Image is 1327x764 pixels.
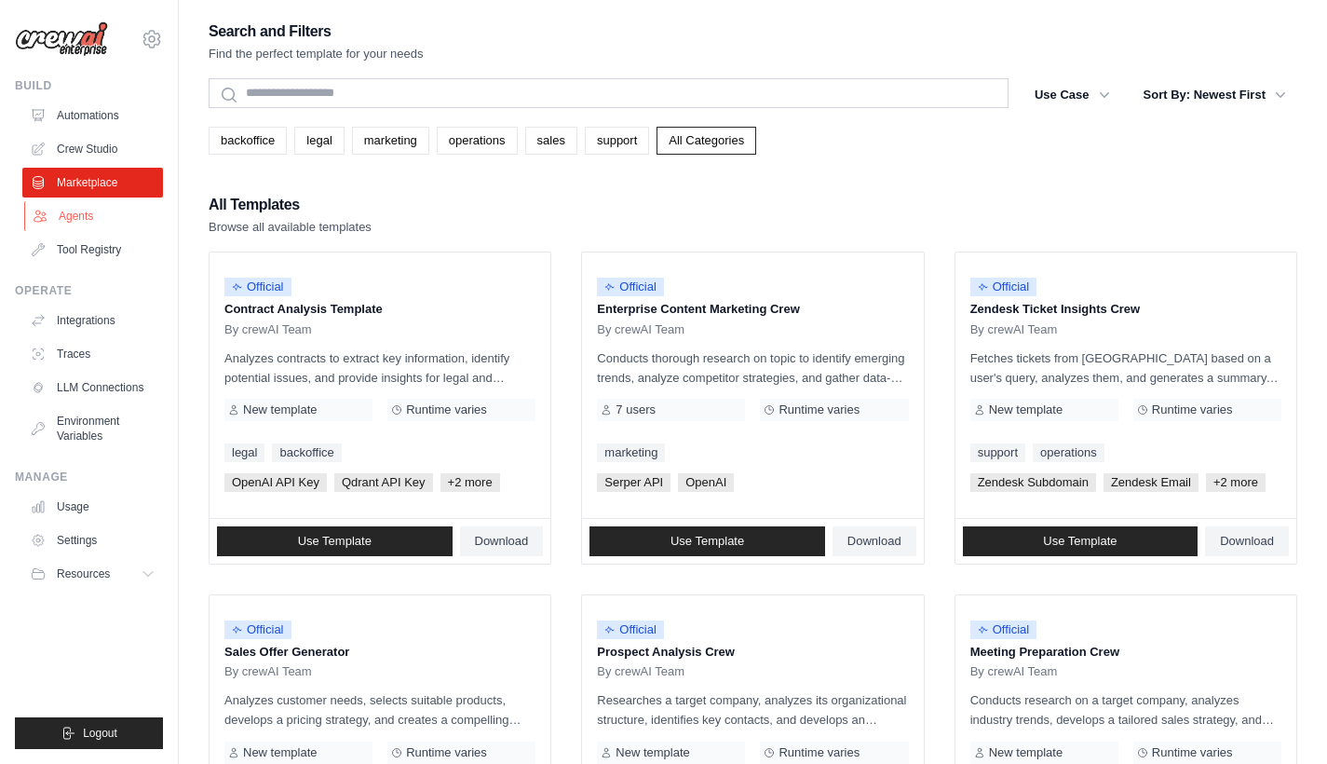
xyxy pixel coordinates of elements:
span: Download [475,534,529,549]
a: Tool Registry [22,235,163,265]
span: Zendesk Subdomain [970,473,1096,492]
a: legal [294,127,344,155]
a: Download [1205,526,1289,556]
a: Marketplace [22,168,163,198]
p: Enterprise Content Marketing Crew [597,300,908,319]
span: New template [989,745,1063,760]
a: sales [525,127,577,155]
span: Use Template [298,534,372,549]
span: By crewAI Team [224,322,312,337]
span: By crewAI Team [597,664,684,679]
p: Conducts research on a target company, analyzes industry trends, develops a tailored sales strate... [970,690,1281,730]
span: Official [970,621,1037,639]
span: Runtime varies [779,402,860,417]
a: operations [437,127,518,155]
p: Sales Offer Generator [224,643,535,662]
img: Logo [15,21,108,57]
a: backoffice [209,127,287,155]
button: Use Case [1023,78,1121,112]
p: Browse all available templates [209,218,372,237]
button: Logout [15,717,163,749]
span: Serper API [597,473,670,492]
span: New template [243,745,317,760]
a: legal [224,443,264,462]
span: New template [989,402,1063,417]
a: Download [460,526,544,556]
a: marketing [597,443,665,462]
span: Runtime varies [1152,402,1233,417]
span: +2 more [440,473,500,492]
a: support [970,443,1025,462]
span: Runtime varies [406,745,487,760]
span: Use Template [1043,534,1117,549]
span: Runtime varies [1152,745,1233,760]
a: marketing [352,127,429,155]
span: By crewAI Team [970,322,1058,337]
span: OpenAI API Key [224,473,327,492]
span: New template [243,402,317,417]
a: Use Template [589,526,825,556]
span: By crewAI Team [970,664,1058,679]
span: New template [616,745,689,760]
a: Integrations [22,306,163,335]
p: Analyzes customer needs, selects suitable products, develops a pricing strategy, and creates a co... [224,690,535,730]
a: Environment Variables [22,406,163,451]
span: Logout [83,726,117,741]
span: Use Template [670,534,744,549]
span: Download [1220,534,1274,549]
p: Fetches tickets from [GEOGRAPHIC_DATA] based on a user's query, analyzes them, and generates a su... [970,348,1281,388]
a: All Categories [657,127,756,155]
a: Agents [24,201,165,231]
h2: All Templates [209,192,372,218]
a: backoffice [272,443,341,462]
span: OpenAI [678,473,734,492]
h2: Search and Filters [209,19,424,45]
span: Download [847,534,901,549]
span: Zendesk Email [1104,473,1198,492]
span: Official [597,621,664,639]
span: Runtime varies [406,402,487,417]
div: Operate [15,283,163,298]
span: Official [224,278,291,296]
p: Conducts thorough research on topic to identify emerging trends, analyze competitor strategies, a... [597,348,908,388]
span: Qdrant API Key [334,473,433,492]
button: Resources [22,559,163,589]
a: Settings [22,525,163,555]
span: 7 users [616,402,656,417]
a: Traces [22,339,163,369]
p: Meeting Preparation Crew [970,643,1281,662]
p: Zendesk Ticket Insights Crew [970,300,1281,319]
p: Prospect Analysis Crew [597,643,908,662]
span: Resources [57,566,110,581]
p: Researches a target company, analyzes its organizational structure, identifies key contacts, and ... [597,690,908,730]
a: Crew Studio [22,134,163,164]
a: operations [1033,443,1104,462]
p: Analyzes contracts to extract key information, identify potential issues, and provide insights fo... [224,348,535,388]
p: Contract Analysis Template [224,300,535,319]
a: Download [833,526,916,556]
span: Official [597,278,664,296]
span: +2 more [1206,473,1266,492]
span: By crewAI Team [597,322,684,337]
a: Usage [22,492,163,522]
a: LLM Connections [22,373,163,402]
a: Automations [22,101,163,130]
p: Find the perfect template for your needs [209,45,424,63]
div: Build [15,78,163,93]
button: Sort By: Newest First [1132,78,1297,112]
a: Use Template [963,526,1198,556]
a: support [585,127,649,155]
span: By crewAI Team [224,664,312,679]
span: Runtime varies [779,745,860,760]
span: Official [224,621,291,639]
div: Manage [15,470,163,484]
a: Use Template [217,526,453,556]
span: Official [970,278,1037,296]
